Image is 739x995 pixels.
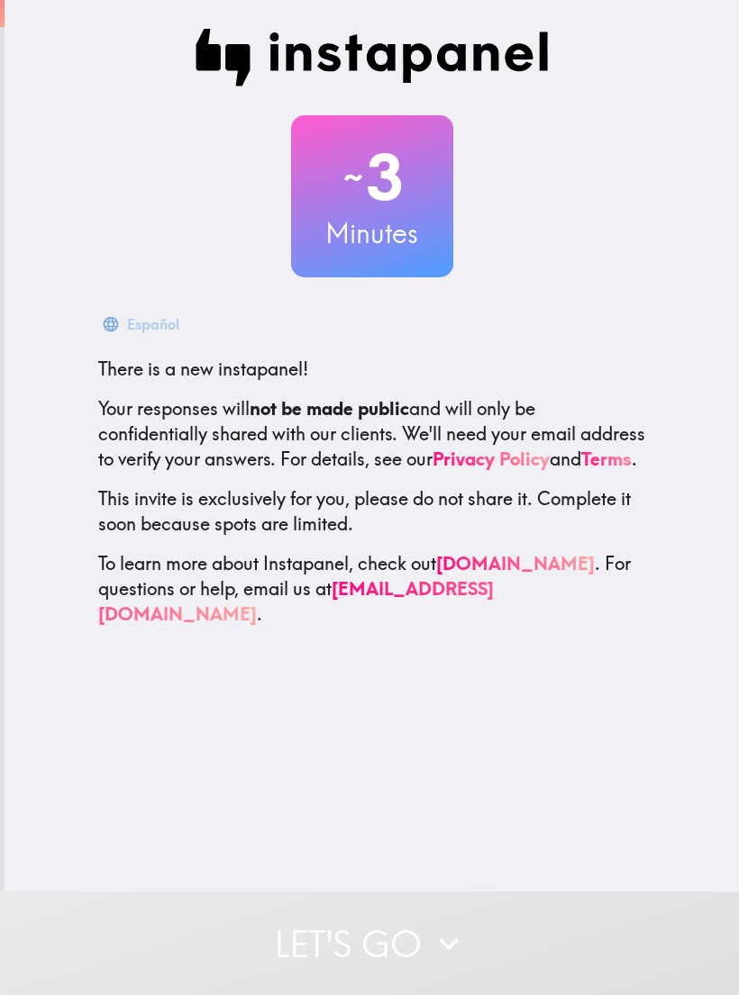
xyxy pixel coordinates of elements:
[98,486,646,537] p: This invite is exclusively for you, please do not share it. Complete it soon because spots are li...
[291,214,453,252] h3: Minutes
[341,150,366,204] span: ~
[196,29,549,86] img: Instapanel
[250,397,409,420] b: not be made public
[433,448,550,470] a: Privacy Policy
[98,551,646,627] p: To learn more about Instapanel, check out . For questions or help, email us at .
[98,577,494,625] a: [EMAIL_ADDRESS][DOMAIN_NAME]
[98,396,646,472] p: Your responses will and will only be confidentially shared with our clients. We'll need your emai...
[98,357,308,380] span: There is a new instapanel!
[581,448,632,470] a: Terms
[291,140,453,214] h2: 3
[127,312,179,337] div: Español
[98,306,187,342] button: Español
[436,552,595,574] a: [DOMAIN_NAME]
